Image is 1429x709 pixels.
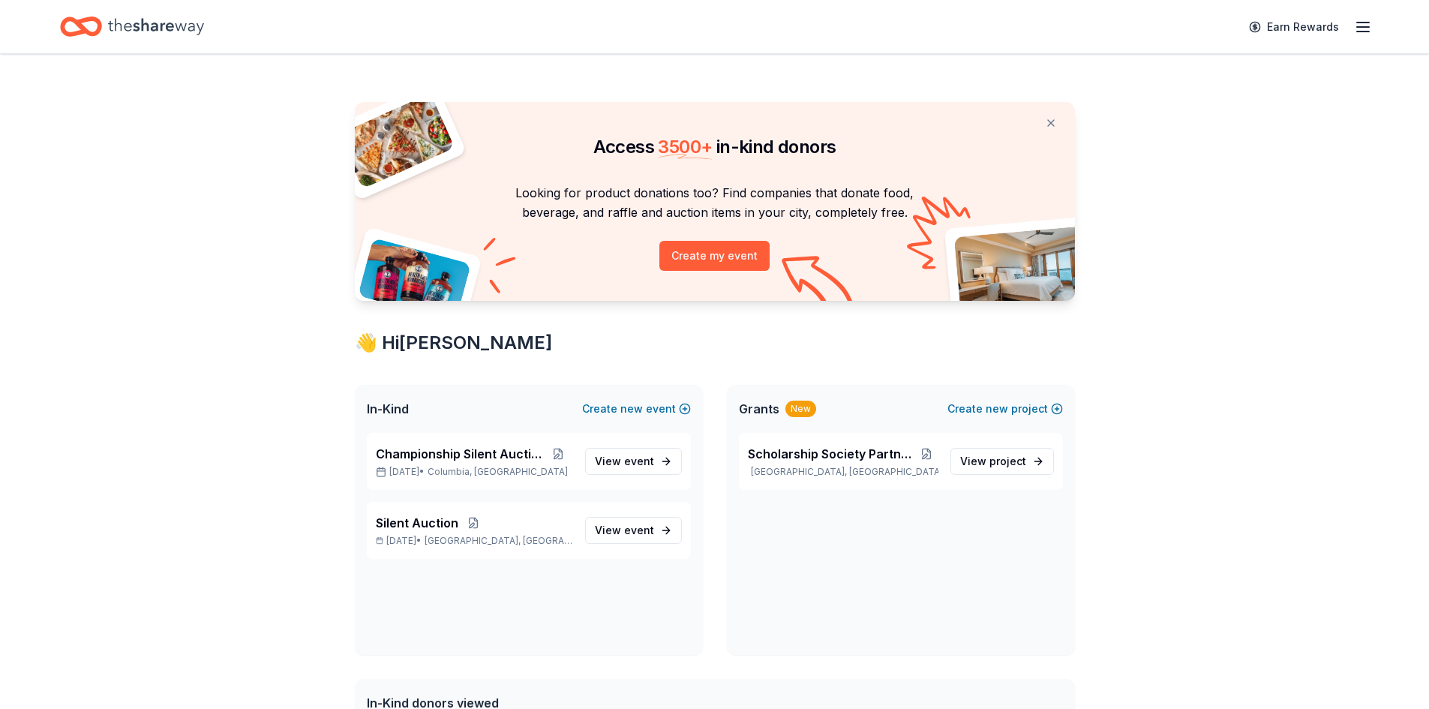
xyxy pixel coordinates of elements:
[624,455,654,467] span: event
[748,466,938,478] p: [GEOGRAPHIC_DATA], [GEOGRAPHIC_DATA]
[376,466,573,478] p: [DATE] •
[367,400,409,418] span: In-Kind
[950,448,1054,475] a: View project
[624,524,654,536] span: event
[947,400,1063,418] button: Createnewproject
[585,517,682,544] a: View event
[376,514,458,532] span: Silent Auction
[989,455,1026,467] span: project
[376,445,544,463] span: Championship Silent Auction
[986,400,1008,418] span: new
[428,466,568,478] span: Columbia, [GEOGRAPHIC_DATA]
[739,400,779,418] span: Grants
[960,452,1026,470] span: View
[658,136,712,158] span: 3500 +
[620,400,643,418] span: new
[782,256,857,312] img: Curvy arrow
[593,136,836,158] span: Access in-kind donors
[595,521,654,539] span: View
[373,183,1057,223] p: Looking for product donations too? Find companies that donate food, beverage, and raffle and auct...
[785,401,816,417] div: New
[376,535,573,547] p: [DATE] •
[582,400,691,418] button: Createnewevent
[338,93,455,189] img: Pizza
[355,331,1075,355] div: 👋 Hi [PERSON_NAME]
[595,452,654,470] span: View
[748,445,915,463] span: Scholarship Society Partner Program
[425,535,572,547] span: [GEOGRAPHIC_DATA], [GEOGRAPHIC_DATA]
[60,9,204,44] a: Home
[585,448,682,475] a: View event
[1240,14,1348,41] a: Earn Rewards
[659,241,770,271] button: Create my event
